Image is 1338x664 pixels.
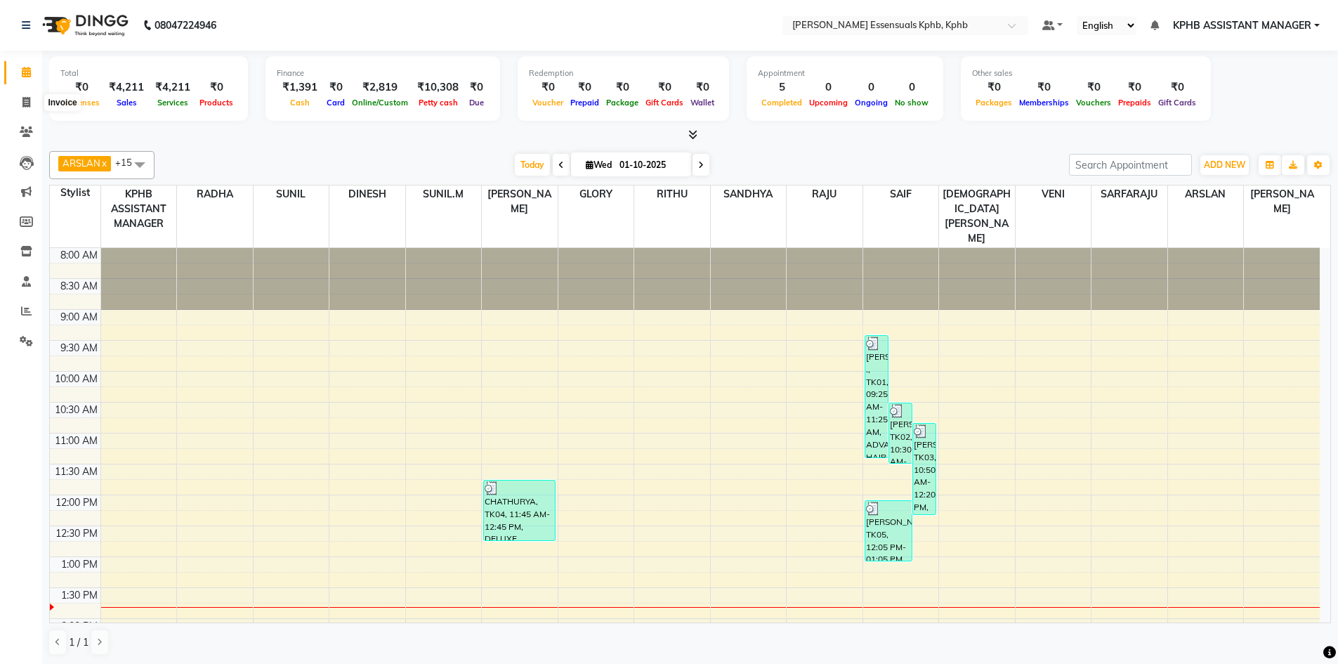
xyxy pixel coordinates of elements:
[50,185,100,200] div: Stylist
[412,79,464,96] div: ₹10,308
[52,372,100,386] div: 10:00 AM
[1016,185,1091,203] span: VENI
[529,98,567,108] span: Voucher
[36,6,132,45] img: logo
[642,98,687,108] span: Gift Cards
[58,557,100,572] div: 1:00 PM
[277,79,323,96] div: ₹1,391
[103,79,150,96] div: ₹4,211
[1016,98,1073,108] span: Memberships
[58,248,100,263] div: 8:00 AM
[287,98,313,108] span: Cash
[529,67,718,79] div: Redemption
[329,185,405,203] span: DINESH
[758,98,806,108] span: Completed
[567,98,603,108] span: Prepaid
[113,98,140,108] span: Sales
[758,79,806,96] div: 5
[1073,79,1115,96] div: ₹0
[1016,79,1073,96] div: ₹0
[939,185,1015,247] span: [DEMOGRAPHIC_DATA][PERSON_NAME]
[1091,185,1167,203] span: SARFARAJU
[972,98,1016,108] span: Packages
[155,6,216,45] b: 08047224946
[787,185,863,203] span: RAJU
[1204,160,1245,170] span: ADD NEW
[52,403,100,417] div: 10:30 AM
[972,67,1200,79] div: Other sales
[865,501,912,561] div: [PERSON_NAME], TK05, 12:05 PM-01:05 PM, ADVANCED HAIR CUT MEN'S
[634,185,710,203] span: RITHU
[642,79,687,96] div: ₹0
[100,157,107,169] a: x
[1069,154,1192,176] input: Search Appointment
[466,98,487,108] span: Due
[254,185,329,203] span: SUNIL
[52,434,100,448] div: 11:00 AM
[60,67,237,79] div: Total
[44,94,80,111] div: Invoice
[567,79,603,96] div: ₹0
[1115,98,1155,108] span: Prepaids
[1115,79,1155,96] div: ₹0
[154,98,192,108] span: Services
[687,79,718,96] div: ₹0
[711,185,787,203] span: SANDHYA
[851,79,891,96] div: 0
[482,185,558,218] span: [PERSON_NAME]
[101,185,177,233] span: KPHB ASSISTANT MANAGER
[53,526,100,541] div: 12:30 PM
[115,157,143,168] span: +15
[464,79,489,96] div: ₹0
[406,185,482,203] span: SUNIL.M
[913,424,936,514] div: [PERSON_NAME], TK03, 10:50 AM-12:20 PM, ADVANCED HAIR CUT MEN'S,[PERSON_NAME] SHAPE
[348,98,412,108] span: Online/Custom
[851,98,891,108] span: Ongoing
[1244,185,1320,218] span: [PERSON_NAME]
[515,154,550,176] span: Today
[60,79,103,96] div: ₹0
[865,336,888,457] div: [PERSON_NAME] ., TK01, 09:25 AM-11:25 AM, ADVANCED HAIR CUT MEN'S,[PERSON_NAME] SHAPE,HEAD MASSAG...
[1073,98,1115,108] span: Vouchers
[196,98,237,108] span: Products
[415,98,461,108] span: Petty cash
[558,185,634,203] span: GLORY
[889,403,912,463] div: [PERSON_NAME], TK02, 10:30 AM-11:30 AM, ADVANCED HAIR CUT MEN'S
[863,185,939,203] span: SAIF
[603,79,642,96] div: ₹0
[1173,18,1311,33] span: KPHB ASSISTANT MANAGER
[323,79,348,96] div: ₹0
[1155,98,1200,108] span: Gift Cards
[615,155,686,176] input: 2025-10-01
[58,619,100,634] div: 2:00 PM
[177,185,253,203] span: RADHA
[806,79,851,96] div: 0
[529,79,567,96] div: ₹0
[196,79,237,96] div: ₹0
[891,79,932,96] div: 0
[53,495,100,510] div: 12:00 PM
[484,481,555,540] div: CHATHURYA, TK04, 11:45 AM-12:45 PM, DELUXE PEDICURE
[687,98,718,108] span: Wallet
[891,98,932,108] span: No show
[69,635,88,650] span: 1 / 1
[582,160,615,170] span: Wed
[758,67,932,79] div: Appointment
[52,464,100,479] div: 11:30 AM
[348,79,412,96] div: ₹2,819
[150,79,196,96] div: ₹4,211
[1155,79,1200,96] div: ₹0
[58,341,100,356] div: 9:30 AM
[806,98,851,108] span: Upcoming
[63,157,100,169] span: ARSLAN
[323,98,348,108] span: Card
[58,310,100,325] div: 9:00 AM
[58,279,100,294] div: 8:30 AM
[1200,155,1249,175] button: ADD NEW
[1168,185,1244,203] span: ARSLAN
[972,79,1016,96] div: ₹0
[277,67,489,79] div: Finance
[603,98,642,108] span: Package
[58,588,100,603] div: 1:30 PM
